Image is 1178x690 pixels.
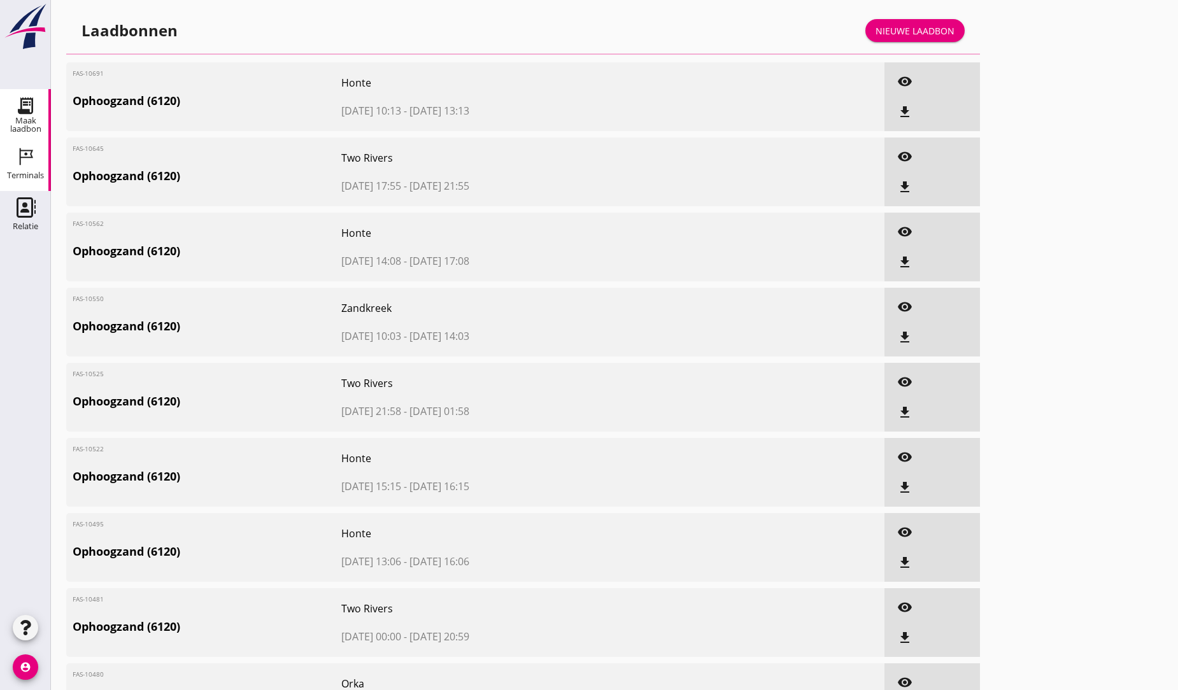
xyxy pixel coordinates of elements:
[897,405,912,420] i: file_download
[73,670,109,679] span: FAS-10480
[73,144,109,153] span: FAS-10645
[3,3,48,50] img: logo-small.a267ee39.svg
[897,299,912,314] i: visibility
[897,180,912,195] i: file_download
[897,600,912,615] i: visibility
[73,243,341,260] span: Ophoogzand (6120)
[341,526,677,541] span: Honte
[897,255,912,270] i: file_download
[341,253,677,269] span: [DATE] 14:08 - [DATE] 17:08
[73,92,341,109] span: Ophoogzand (6120)
[73,595,109,604] span: FAS-10481
[897,149,912,164] i: visibility
[13,654,38,680] i: account_circle
[897,374,912,390] i: visibility
[73,69,109,78] span: FAS-10691
[341,479,677,494] span: [DATE] 15:15 - [DATE] 16:15
[341,451,677,466] span: Honte
[73,294,109,304] span: FAS-10550
[73,444,109,454] span: FAS-10522
[897,480,912,495] i: file_download
[7,171,44,180] div: Terminals
[341,376,677,391] span: Two Rivers
[13,222,38,230] div: Relatie
[341,150,677,165] span: Two Rivers
[897,675,912,690] i: visibility
[897,74,912,89] i: visibility
[341,328,677,344] span: [DATE] 10:03 - [DATE] 14:03
[341,75,677,90] span: Honte
[897,525,912,540] i: visibility
[897,630,912,645] i: file_download
[73,393,341,410] span: Ophoogzand (6120)
[341,225,677,241] span: Honte
[897,224,912,239] i: visibility
[876,24,954,38] div: Nieuwe laadbon
[897,104,912,120] i: file_download
[341,629,677,644] span: [DATE] 00:00 - [DATE] 20:59
[73,167,341,185] span: Ophoogzand (6120)
[341,601,677,616] span: Two Rivers
[897,555,912,570] i: file_download
[341,404,677,419] span: [DATE] 21:58 - [DATE] 01:58
[82,20,178,41] div: Laadbonnen
[73,468,341,485] span: Ophoogzand (6120)
[897,449,912,465] i: visibility
[341,178,677,194] span: [DATE] 17:55 - [DATE] 21:55
[73,219,109,229] span: FAS-10562
[73,543,341,560] span: Ophoogzand (6120)
[341,554,677,569] span: [DATE] 13:06 - [DATE] 16:06
[73,618,341,635] span: Ophoogzand (6120)
[865,19,965,42] a: Nieuwe laadbon
[73,519,109,529] span: FAS-10495
[897,330,912,345] i: file_download
[341,300,677,316] span: Zandkreek
[73,318,341,335] span: Ophoogzand (6120)
[341,103,677,118] span: [DATE] 10:13 - [DATE] 13:13
[73,369,109,379] span: FAS-10525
